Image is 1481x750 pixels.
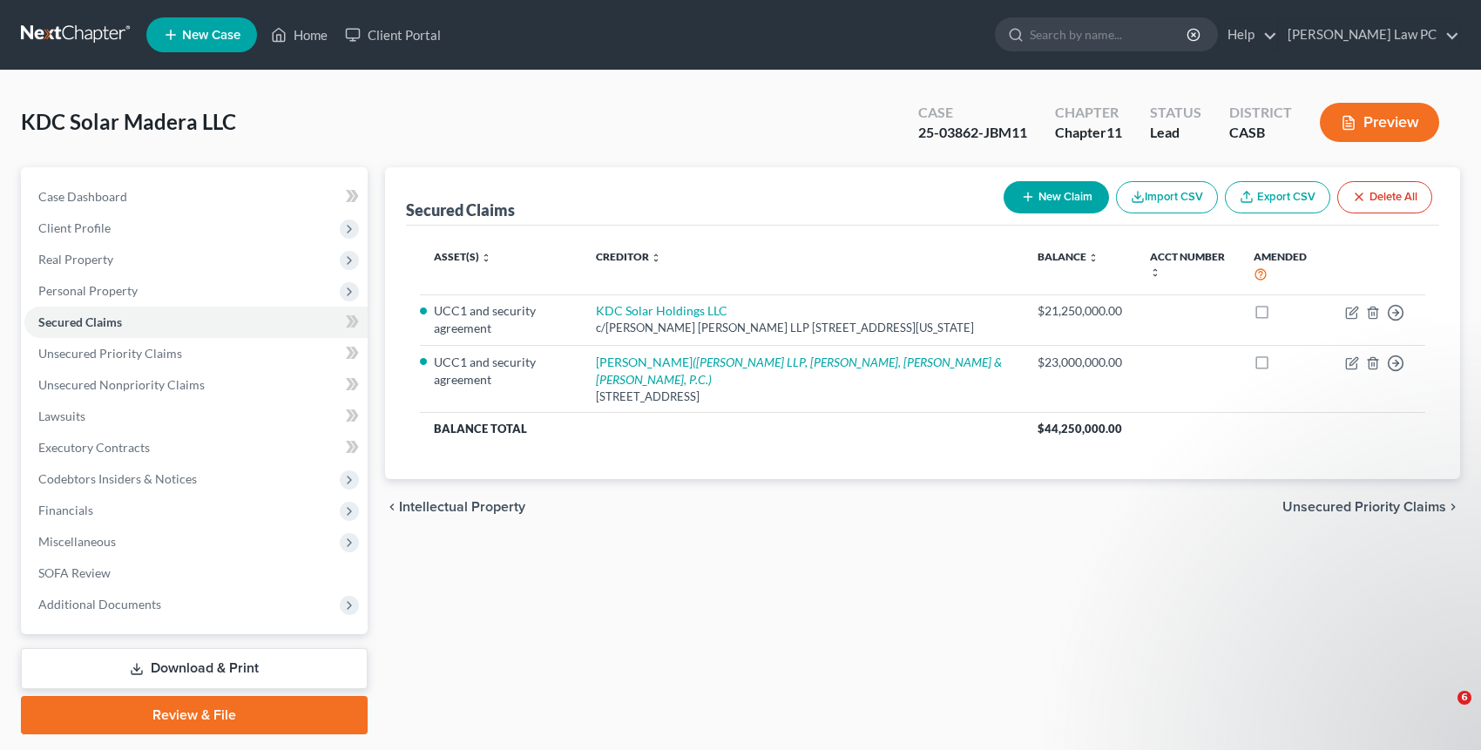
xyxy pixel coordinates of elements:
i: unfold_more [481,253,491,263]
a: Lawsuits [24,401,368,432]
div: 25-03862-JBM11 [918,123,1027,143]
button: New Claim [1004,181,1109,213]
a: Executory Contracts [24,432,368,463]
a: Unsecured Priority Claims [24,338,368,369]
button: chevron_left Intellectual Property [385,500,525,514]
a: Download & Print [21,648,368,689]
input: Search by name... [1030,18,1189,51]
a: KDC Solar Holdings LLC [596,303,727,318]
div: Secured Claims [406,199,515,220]
button: Preview [1320,103,1439,142]
span: KDC Solar Madera LLC [21,109,236,134]
span: Miscellaneous [38,534,116,549]
i: unfold_more [651,253,661,263]
span: $44,250,000.00 [1038,422,1122,436]
th: Amended [1240,240,1331,294]
span: Unsecured Nonpriority Claims [38,377,205,392]
li: UCC1 and security agreement [434,302,568,337]
div: Status [1150,103,1201,123]
a: Help [1219,19,1277,51]
i: unfold_more [1088,253,1099,263]
span: Codebtors Insiders & Notices [38,471,197,486]
a: SOFA Review [24,557,368,589]
i: ([PERSON_NAME] LLP, [PERSON_NAME], [PERSON_NAME] & [PERSON_NAME], P.C.) [596,355,1002,387]
a: Acct Number unfold_more [1150,250,1225,278]
a: Case Dashboard [24,181,368,213]
span: Lawsuits [38,409,85,423]
span: New Case [182,29,240,42]
th: Balance Total [420,412,1024,443]
span: Financials [38,503,93,517]
div: Chapter [1055,123,1122,143]
a: Unsecured Nonpriority Claims [24,369,368,401]
div: $21,250,000.00 [1038,302,1122,320]
span: Real Property [38,252,113,267]
div: CASB [1229,123,1292,143]
div: c/[PERSON_NAME] [PERSON_NAME] LLP [STREET_ADDRESS][US_STATE] [596,320,1010,336]
div: Lead [1150,123,1201,143]
a: Creditor unfold_more [596,250,661,263]
div: Chapter [1055,103,1122,123]
a: [PERSON_NAME] Law PC [1279,19,1459,51]
div: [STREET_ADDRESS] [596,389,1010,405]
i: unfold_more [1150,267,1160,278]
a: Client Portal [336,19,450,51]
span: Unsecured Priority Claims [38,346,182,361]
a: Secured Claims [24,307,368,338]
a: Asset(s) unfold_more [434,250,491,263]
button: Delete All [1337,181,1432,213]
iframe: Intercom live chat [1422,691,1464,733]
a: Export CSV [1225,181,1330,213]
li: UCC1 and security agreement [434,354,568,389]
a: Home [262,19,336,51]
span: 11 [1106,124,1122,140]
span: Executory Contracts [38,440,150,455]
div: District [1229,103,1292,123]
span: Intellectual Property [399,500,525,514]
button: Import CSV [1116,181,1218,213]
div: Case [918,103,1027,123]
span: Client Profile [38,220,111,235]
span: Personal Property [38,283,138,298]
span: Secured Claims [38,314,122,329]
span: Additional Documents [38,597,161,611]
a: [PERSON_NAME]([PERSON_NAME] LLP, [PERSON_NAME], [PERSON_NAME] & [PERSON_NAME], P.C.) [596,355,1002,387]
span: Case Dashboard [38,189,127,204]
span: 6 [1457,691,1471,705]
a: Review & File [21,696,368,734]
div: $23,000,000.00 [1038,354,1122,371]
a: Balance unfold_more [1038,250,1099,263]
span: SOFA Review [38,565,111,580]
i: chevron_left [385,500,399,514]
